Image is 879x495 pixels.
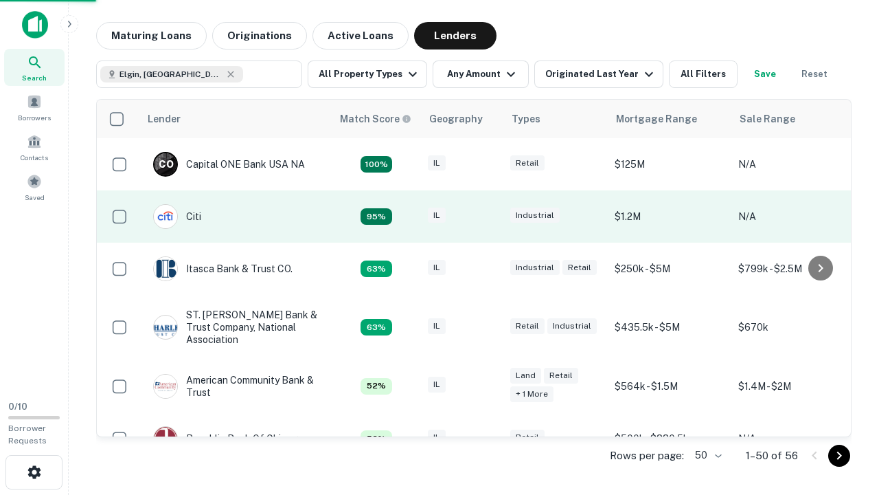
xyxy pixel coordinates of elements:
[154,375,177,398] img: picture
[608,190,731,243] td: $1.2M
[4,49,65,86] a: Search
[792,60,836,88] button: Reset
[361,319,392,335] div: Capitalize uses an advanced AI algorithm to match your search with the best lender. The match sco...
[503,100,608,138] th: Types
[25,192,45,203] span: Saved
[689,445,724,465] div: 50
[510,155,545,171] div: Retail
[828,445,850,467] button: Go to next page
[153,374,318,399] div: American Community Bank & Trust
[154,427,177,450] img: picture
[119,68,222,80] span: Elgin, [GEOGRAPHIC_DATA], [GEOGRAPHIC_DATA]
[332,100,421,138] th: Capitalize uses an advanced AI algorithm to match your search with the best lender. The match sco...
[429,111,483,127] div: Geography
[18,112,51,123] span: Borrowers
[148,111,181,127] div: Lender
[361,430,392,447] div: Capitalize uses an advanced AI algorithm to match your search with the best lender. The match sco...
[608,295,731,360] td: $435.5k - $5M
[512,111,540,127] div: Types
[510,368,541,384] div: Land
[22,11,48,38] img: capitalize-icon.png
[154,316,177,339] img: picture
[740,111,795,127] div: Sale Range
[544,368,578,384] div: Retail
[212,22,307,49] button: Originations
[4,129,65,166] a: Contacts
[510,208,560,223] div: Industrial
[608,100,731,138] th: Mortgage Range
[361,208,392,225] div: Capitalize uses an advanced AI algorithm to match your search with the best lender. The match sco...
[562,260,597,276] div: Retail
[4,168,65,206] a: Saved
[810,385,879,451] iframe: Chat Widget
[545,66,657,82] div: Originated Last Year
[153,204,201,229] div: Citi
[414,22,496,49] button: Lenders
[22,72,47,83] span: Search
[547,318,597,334] div: Industrial
[510,386,553,402] div: + 1 more
[96,22,207,49] button: Maturing Loans
[743,60,787,88] button: Save your search to get updates of matches that match your search criteria.
[428,377,446,393] div: IL
[361,261,392,277] div: Capitalize uses an advanced AI algorithm to match your search with the best lender. The match sco...
[608,138,731,190] td: $125M
[510,430,545,445] div: Retail
[153,152,305,177] div: Capital ONE Bank USA NA
[669,60,738,88] button: All Filters
[428,260,446,276] div: IL
[610,448,684,464] p: Rows per page:
[4,89,65,126] a: Borrowers
[608,243,731,295] td: $250k - $5M
[153,256,293,281] div: Itasca Bank & Trust CO.
[154,257,177,280] img: picture
[139,100,332,138] th: Lender
[308,60,427,88] button: All Property Types
[361,378,392,395] div: Capitalize uses an advanced AI algorithm to match your search with the best lender. The match sco...
[731,138,855,190] td: N/A
[421,100,503,138] th: Geography
[159,157,173,172] p: C O
[746,448,798,464] p: 1–50 of 56
[340,111,409,126] h6: Match Score
[340,111,411,126] div: Capitalize uses an advanced AI algorithm to match your search with the best lender. The match sco...
[8,401,27,412] span: 0 / 10
[428,155,446,171] div: IL
[534,60,663,88] button: Originated Last Year
[731,360,855,412] td: $1.4M - $2M
[510,318,545,334] div: Retail
[731,100,855,138] th: Sale Range
[8,423,47,445] span: Borrower Requests
[21,152,48,163] span: Contacts
[731,243,855,295] td: $799k - $2.5M
[433,60,529,88] button: Any Amount
[731,190,855,243] td: N/A
[153,426,304,451] div: Republic Bank Of Chicago
[312,22,409,49] button: Active Loans
[153,309,318,346] div: ST. [PERSON_NAME] Bank & Trust Company, National Association
[731,412,855,465] td: N/A
[731,295,855,360] td: $670k
[428,430,446,445] div: IL
[616,111,697,127] div: Mortgage Range
[608,360,731,412] td: $564k - $1.5M
[361,156,392,173] div: Capitalize uses an advanced AI algorithm to match your search with the best lender. The match sco...
[428,208,446,223] div: IL
[428,318,446,334] div: IL
[154,205,177,228] img: picture
[608,412,731,465] td: $500k - $880.5k
[510,260,560,276] div: Industrial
